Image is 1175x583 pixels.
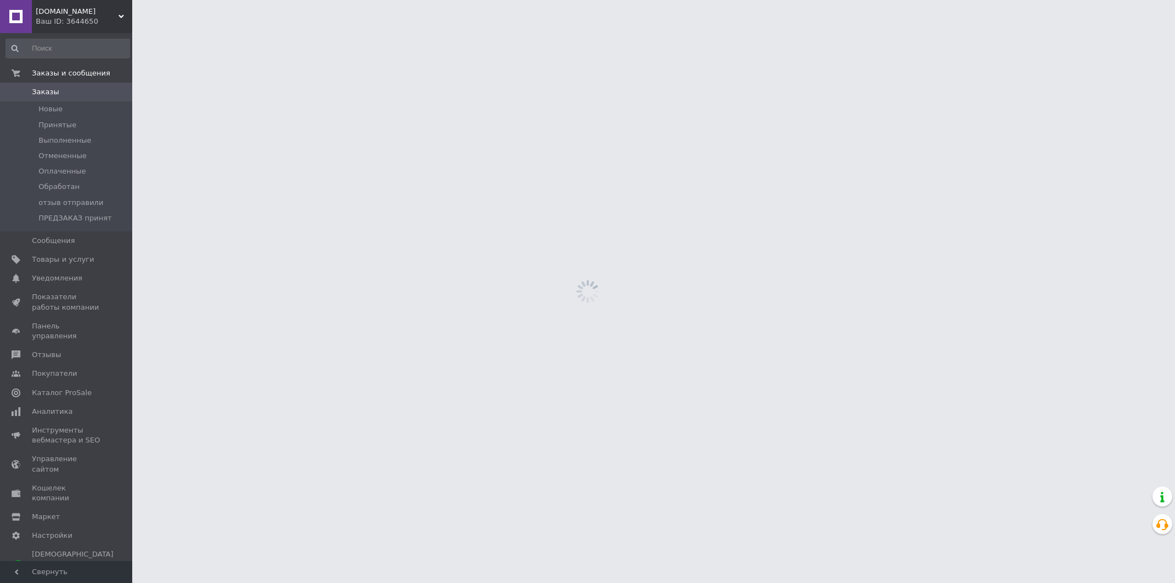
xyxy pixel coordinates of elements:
[39,120,77,130] span: Принятые
[32,483,102,503] span: Кошелек компании
[32,255,94,264] span: Товары и услуги
[32,549,113,580] span: [DEMOGRAPHIC_DATA] и счета
[36,7,118,17] span: Digitex.com.ua
[32,292,102,312] span: Показатели работы компании
[36,17,132,26] div: Ваш ID: 3644650
[39,213,112,223] span: ПРЕДЗАКАЗ принят
[39,198,104,208] span: отзыв отправили
[32,350,61,360] span: Отзывы
[6,39,130,58] input: Поиск
[39,166,86,176] span: Оплаченные
[32,68,110,78] span: Заказы и сообщения
[32,87,59,97] span: Заказы
[39,151,86,161] span: Отмененные
[32,512,60,522] span: Маркет
[39,104,63,114] span: Новые
[32,425,102,445] span: Инструменты вебмастера и SEO
[32,531,72,541] span: Настройки
[32,273,82,283] span: Уведомления
[39,182,79,192] span: Обработан
[39,136,91,145] span: Выполненные
[32,407,73,417] span: Аналитика
[32,236,75,246] span: Сообщения
[32,388,91,398] span: Каталог ProSale
[32,369,77,379] span: Покупатели
[32,454,102,474] span: Управление сайтом
[32,321,102,341] span: Панель управления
